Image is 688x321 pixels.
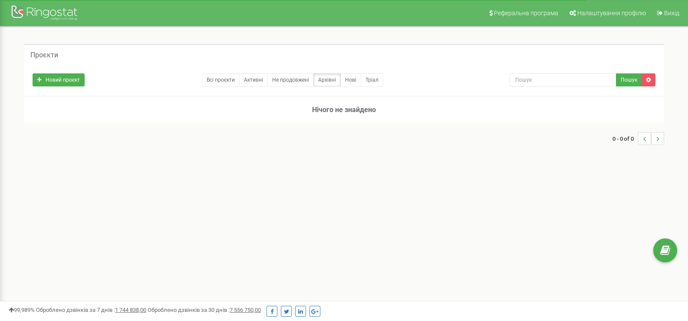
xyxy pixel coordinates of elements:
[9,307,35,313] span: 99,989%
[494,10,558,17] span: Реферальна програма
[148,307,261,313] span: Оброблено дзвінків за 30 днів :
[361,73,383,86] a: Тріал
[30,51,58,59] h5: Проєкти
[612,123,664,154] nav: ...
[36,307,146,313] span: Оброблено дзвінків за 7 днів :
[616,73,642,86] button: Пошук
[24,97,664,122] h3: Нічого не знайдено
[115,307,146,313] u: 1 744 838,00
[510,73,616,86] input: Пошук
[33,73,85,86] a: Новий проєкт
[239,73,268,86] a: Активні
[313,73,341,86] a: Архівні
[202,73,240,86] a: Всі проєкти
[267,73,314,86] a: Не продовжені
[612,132,638,145] span: 0 - 0 of 0
[230,307,261,313] u: 7 556 750,00
[664,10,679,17] span: Вихід
[577,10,646,17] span: Налаштування профілю
[340,73,361,86] a: Нові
